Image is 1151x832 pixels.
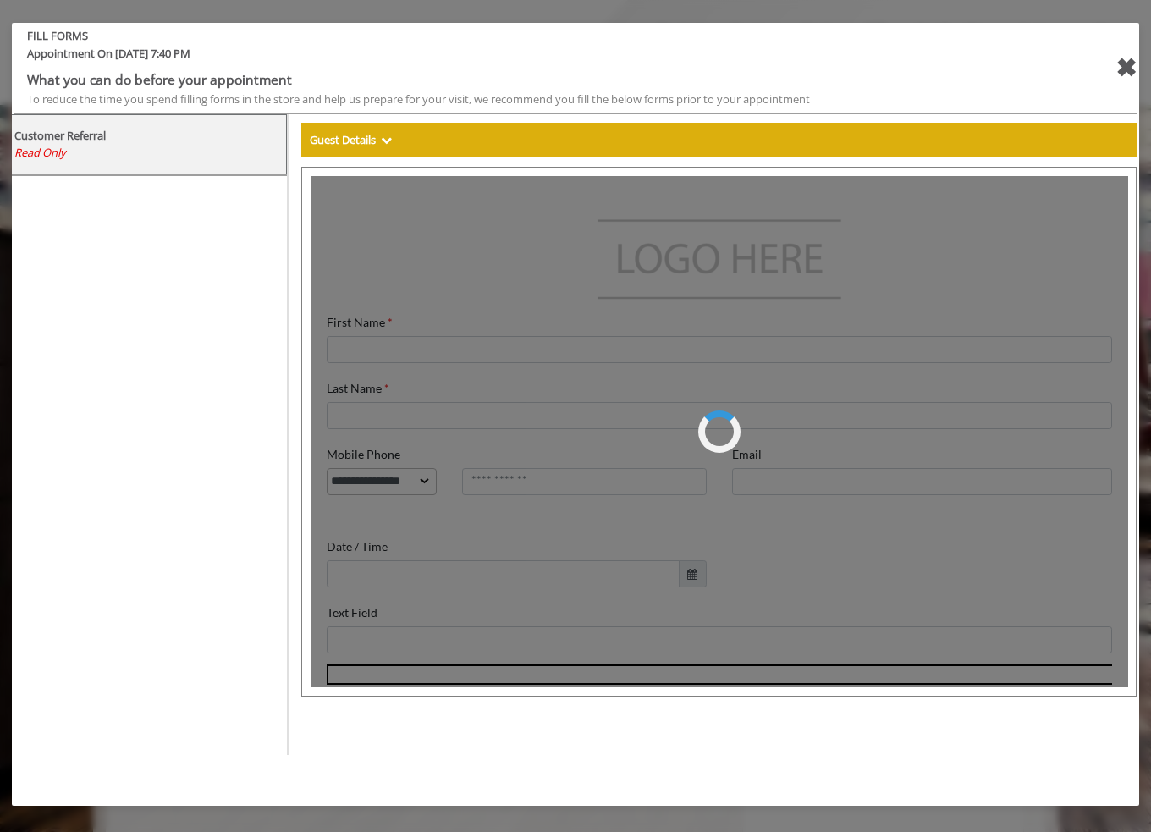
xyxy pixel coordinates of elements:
[14,145,66,160] span: Read Only
[301,167,1137,697] iframe: formsViewWeb
[14,27,1042,45] b: FILL FORMS
[14,128,106,143] b: Customer Referral
[14,45,1042,69] span: Appointment On [DATE] 7:40 PM
[27,70,292,89] b: What you can do before your appointment
[310,132,376,147] b: Guest Details
[381,132,392,147] span: Show
[301,123,1137,158] div: Guest Details Show
[27,91,1029,108] div: To reduce the time you spend filling forms in the store and help us prepare for your visit, we re...
[1115,47,1137,88] div: close forms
